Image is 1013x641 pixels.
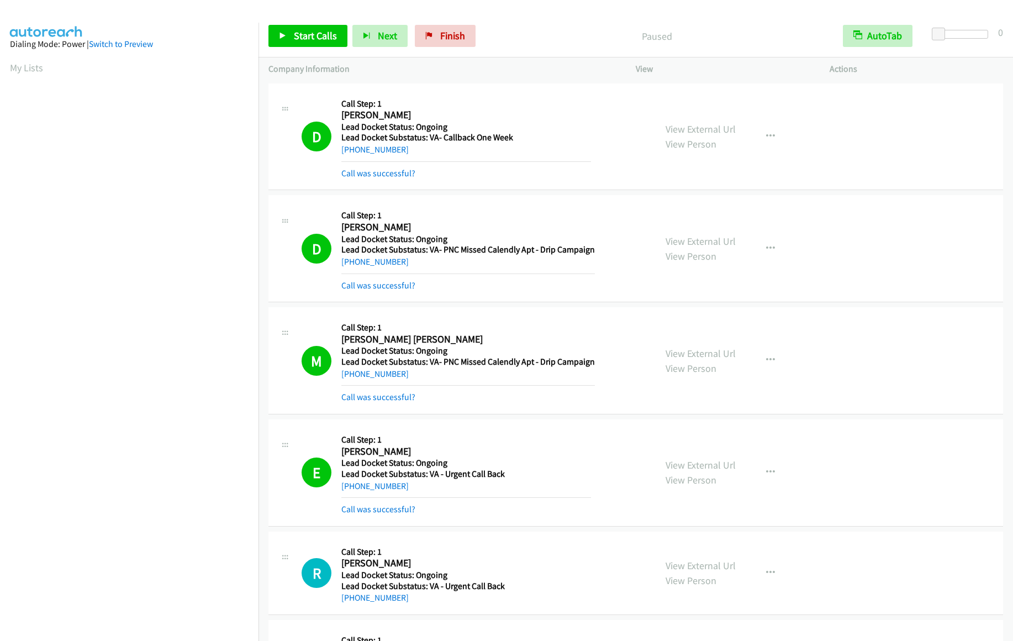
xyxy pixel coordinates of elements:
h5: Lead Docket Status: Ongoing [341,345,595,356]
h5: Call Step: 1 [341,98,591,109]
a: [PHONE_NUMBER] [341,144,409,155]
a: Call was successful? [341,392,415,402]
a: [PHONE_NUMBER] [341,481,409,491]
button: AutoTab [843,25,912,47]
a: Call was successful? [341,504,415,514]
a: View External Url [666,235,736,248]
h5: Lead Docket Substatus: VA- PNC Missed Calendly Apt - Drip Campaign [341,244,595,255]
a: View Person [666,474,716,486]
h5: Call Step: 1 [341,434,591,445]
iframe: Dialpad [10,85,258,610]
button: Next [352,25,408,47]
p: Actions [830,62,1004,76]
a: [PHONE_NUMBER] [341,369,409,379]
a: View Person [666,250,716,262]
h5: Lead Docket Substatus: VA- Callback One Week [341,132,591,143]
p: View [636,62,810,76]
h5: Lead Docket Substatus: VA - Urgent Call Back [341,581,591,592]
h1: D [302,234,331,264]
a: View External Url [666,123,736,135]
a: Call was successful? [341,168,415,178]
a: Finish [415,25,476,47]
h5: Call Step: 1 [341,547,591,558]
div: The call is yet to be attempted [302,558,331,588]
h5: Lead Docket Status: Ongoing [341,122,591,133]
h5: Call Step: 1 [341,210,595,221]
p: Company Information [268,62,616,76]
a: View Person [666,138,716,150]
h5: Lead Docket Substatus: VA- PNC Missed Calendly Apt - Drip Campaign [341,356,595,367]
a: View Person [666,362,716,375]
a: View Person [666,574,716,587]
span: Finish [440,29,465,42]
a: My Lists [10,61,43,74]
h5: Lead Docket Substatus: VA - Urgent Call Back [341,469,591,480]
div: Dialing Mode: Power | [10,38,249,51]
h5: Lead Docket Status: Ongoing [341,458,591,469]
a: Call was successful? [341,280,415,291]
span: Start Calls [294,29,337,42]
h1: R [302,558,331,588]
h1: M [302,346,331,376]
h5: Lead Docket Status: Ongoing [341,570,591,581]
h2: [PERSON_NAME] [341,109,591,122]
h2: [PERSON_NAME] [341,445,591,458]
span: Next [378,29,397,42]
div: 0 [998,25,1003,40]
h1: E [302,458,331,487]
h2: [PERSON_NAME] [PERSON_NAME] [341,333,591,346]
h1: D [302,122,331,151]
div: Delay between calls (in seconds) [937,30,988,39]
p: Paused [490,29,823,44]
a: View External Url [666,459,736,471]
a: [PHONE_NUMBER] [341,592,409,603]
a: Switch to Preview [89,39,153,49]
a: [PHONE_NUMBER] [341,256,409,267]
a: View External Url [666,559,736,572]
a: Start Calls [268,25,347,47]
h2: [PERSON_NAME] [341,221,591,234]
a: View External Url [666,347,736,360]
h2: [PERSON_NAME] [341,557,591,570]
iframe: Resource Center [981,276,1013,364]
h5: Lead Docket Status: Ongoing [341,234,595,245]
h5: Call Step: 1 [341,322,595,333]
